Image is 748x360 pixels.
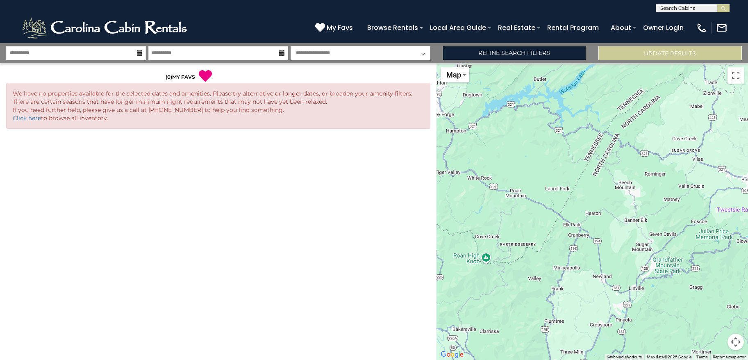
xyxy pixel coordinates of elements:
span: Map [446,71,461,79]
a: (0)MY FAVS [166,74,195,80]
span: 0 [167,74,171,80]
span: My Favs [327,23,353,33]
img: White-1-2.png [20,16,191,40]
button: Update Results [598,46,742,60]
button: Change map style [441,67,469,82]
a: Real Estate [494,21,539,35]
img: Google [439,349,466,360]
a: Rental Program [543,21,603,35]
a: Report a map error [713,355,746,359]
button: Keyboard shortcuts [607,354,642,360]
a: Refine Search Filters [443,46,586,60]
img: mail-regular-white.png [716,22,728,34]
button: Map camera controls [728,334,744,350]
img: phone-regular-white.png [696,22,707,34]
a: Browse Rentals [363,21,422,35]
span: Map data ©2025 Google [647,355,691,359]
a: My Favs [315,23,355,33]
button: Toggle fullscreen view [728,67,744,84]
p: We have no properties available for the selected dates and amenities. Please try alternative or l... [13,89,424,122]
span: ( ) [166,74,172,80]
a: Terms [696,355,708,359]
a: Owner Login [639,21,688,35]
a: Click here [13,114,41,122]
a: About [607,21,635,35]
a: Local Area Guide [426,21,490,35]
a: Open this area in Google Maps (opens a new window) [439,349,466,360]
